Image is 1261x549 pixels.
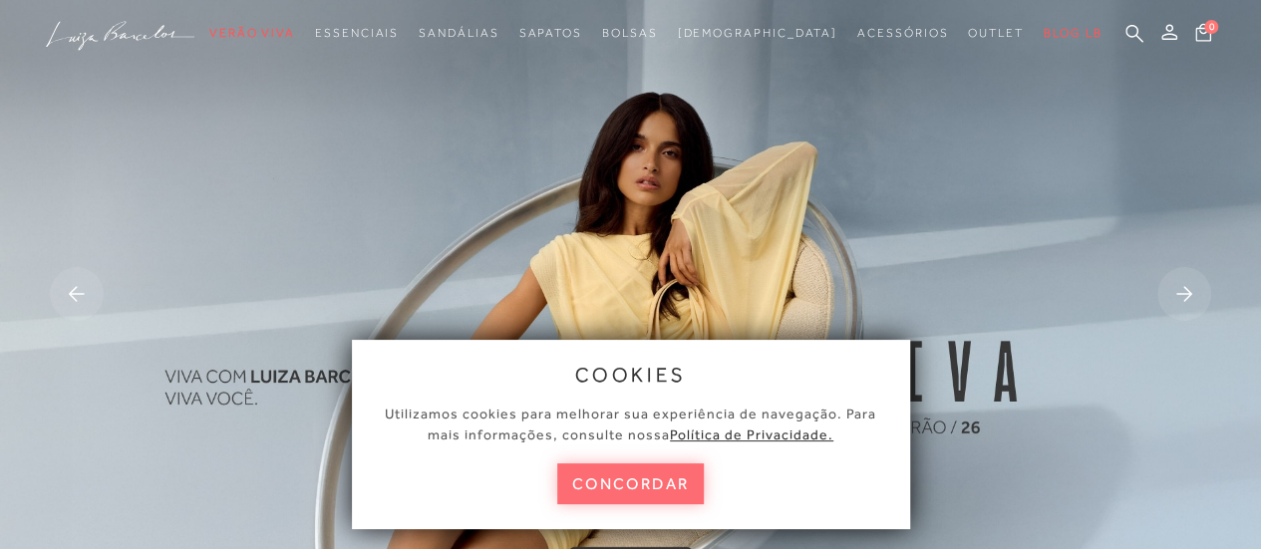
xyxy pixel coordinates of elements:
a: noSubCategoriesText [209,15,295,52]
a: BLOG LB [1044,15,1102,52]
a: noSubCategoriesText [419,15,498,52]
span: BLOG LB [1044,26,1102,40]
span: Utilizamos cookies para melhorar sua experiência de navegação. Para mais informações, consulte nossa [385,406,876,442]
button: concordar [557,463,705,504]
a: noSubCategoriesText [602,15,658,52]
a: Política de Privacidade. [670,426,833,442]
a: noSubCategoriesText [677,15,837,52]
span: Outlet [968,26,1024,40]
span: [DEMOGRAPHIC_DATA] [677,26,837,40]
span: Acessórios [857,26,948,40]
span: Sandálias [419,26,498,40]
a: noSubCategoriesText [968,15,1024,52]
span: Verão Viva [209,26,295,40]
span: Sapatos [518,26,581,40]
a: noSubCategoriesText [857,15,948,52]
span: Bolsas [602,26,658,40]
a: noSubCategoriesText [315,15,399,52]
span: 0 [1204,20,1218,34]
a: noSubCategoriesText [518,15,581,52]
span: cookies [575,364,687,386]
span: Essenciais [315,26,399,40]
button: 0 [1189,22,1217,49]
